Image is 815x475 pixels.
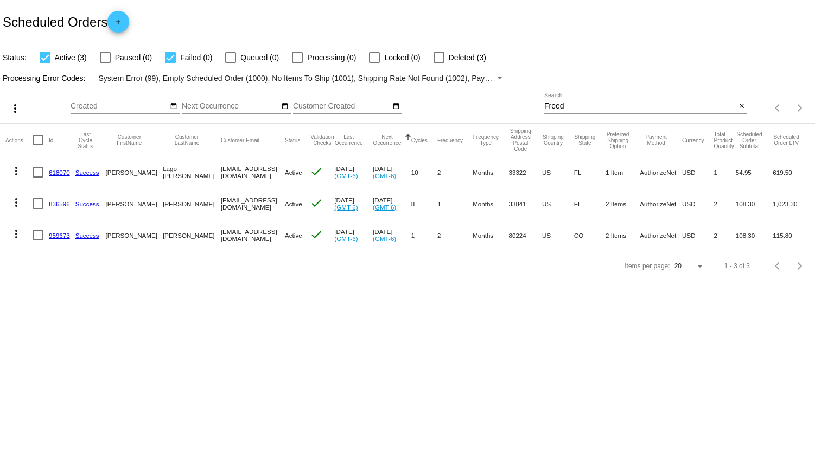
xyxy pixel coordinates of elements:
[180,51,212,64] span: Failed (0)
[170,102,177,111] mat-icon: date_range
[384,51,420,64] span: Locked (0)
[738,102,746,111] mat-icon: close
[221,156,285,188] mat-cell: [EMAIL_ADDRESS][DOMAIN_NAME]
[625,262,670,270] div: Items per page:
[473,219,508,251] mat-cell: Months
[373,235,396,242] a: (GMT-6)
[3,11,129,33] h2: Scheduled Orders
[714,219,736,251] mat-cell: 2
[373,219,411,251] mat-cell: [DATE]
[682,219,714,251] mat-cell: USD
[542,156,574,188] mat-cell: US
[334,156,373,188] mat-cell: [DATE]
[674,262,682,270] span: 20
[10,164,23,178] mat-icon: more_vert
[640,134,672,146] button: Change sorting for PaymentMethod.Type
[106,188,163,219] mat-cell: [PERSON_NAME]
[789,255,811,277] button: Next page
[373,188,411,219] mat-cell: [DATE]
[5,124,33,156] mat-header-cell: Actions
[437,188,473,219] mat-cell: 1
[606,188,640,219] mat-cell: 2 Items
[674,263,705,270] mat-select: Items per page:
[334,188,373,219] mat-cell: [DATE]
[334,235,358,242] a: (GMT-6)
[736,188,773,219] mat-cell: 108.30
[293,102,391,111] input: Customer Created
[285,200,302,207] span: Active
[221,137,259,143] button: Change sorting for CustomerEmail
[106,219,163,251] mat-cell: [PERSON_NAME]
[736,219,773,251] mat-cell: 108.30
[736,101,747,112] button: Clear
[75,200,99,207] a: Success
[437,219,473,251] mat-cell: 2
[574,134,596,146] button: Change sorting for ShippingState
[574,188,606,219] mat-cell: FL
[640,219,682,251] mat-cell: AuthorizeNet
[75,131,96,149] button: Change sorting for LastProcessingCycleId
[75,169,99,176] a: Success
[112,18,125,31] mat-icon: add
[10,196,23,209] mat-icon: more_vert
[163,156,221,188] mat-cell: Lago [PERSON_NAME]
[640,188,682,219] mat-cell: AuthorizeNet
[285,232,302,239] span: Active
[736,156,773,188] mat-cell: 54.95
[682,137,704,143] button: Change sorting for CurrencyIso
[392,102,400,111] mat-icon: date_range
[544,102,736,111] input: Search
[509,128,533,152] button: Change sorting for ShippingPostcode
[606,156,640,188] mat-cell: 1 Item
[163,134,211,146] button: Change sorting for CustomerLastName
[682,188,714,219] mat-cell: USD
[221,219,285,251] mat-cell: [EMAIL_ADDRESS][DOMAIN_NAME]
[334,134,363,146] button: Change sorting for LastOccurrenceUtc
[49,200,70,207] a: 836596
[789,97,811,119] button: Next page
[373,156,411,188] mat-cell: [DATE]
[773,188,810,219] mat-cell: 1,023.30
[714,124,736,156] mat-header-cell: Total Product Quantity
[115,51,152,64] span: Paused (0)
[509,219,543,251] mat-cell: 80224
[437,156,473,188] mat-cell: 2
[373,134,402,146] button: Change sorting for NextOccurrenceUtc
[163,188,221,219] mat-cell: [PERSON_NAME]
[9,102,22,115] mat-icon: more_vert
[10,227,23,240] mat-icon: more_vert
[310,228,323,241] mat-icon: check
[49,169,70,176] a: 618070
[606,219,640,251] mat-cell: 2 Items
[473,156,508,188] mat-cell: Months
[682,156,714,188] mat-cell: USD
[606,131,630,149] button: Change sorting for PreferredShippingOption
[281,102,289,111] mat-icon: date_range
[307,51,356,64] span: Processing (0)
[773,156,810,188] mat-cell: 619.50
[163,219,221,251] mat-cell: [PERSON_NAME]
[574,156,606,188] mat-cell: FL
[240,51,279,64] span: Queued (0)
[310,124,334,156] mat-header-cell: Validation Checks
[49,232,70,239] a: 959673
[411,188,437,219] mat-cell: 8
[310,165,323,178] mat-icon: check
[767,97,789,119] button: Previous page
[574,219,606,251] mat-cell: CO
[49,137,53,143] button: Change sorting for Id
[542,219,574,251] mat-cell: US
[55,51,87,64] span: Active (3)
[3,53,27,62] span: Status:
[285,137,300,143] button: Change sorting for Status
[373,172,396,179] a: (GMT-6)
[71,102,168,111] input: Created
[373,204,396,211] a: (GMT-6)
[285,169,302,176] span: Active
[75,232,99,239] a: Success
[509,188,543,219] mat-cell: 33841
[99,72,505,85] mat-select: Filter by Processing Error Codes
[411,156,437,188] mat-cell: 10
[736,131,763,149] button: Change sorting for Subtotal
[334,172,358,179] a: (GMT-6)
